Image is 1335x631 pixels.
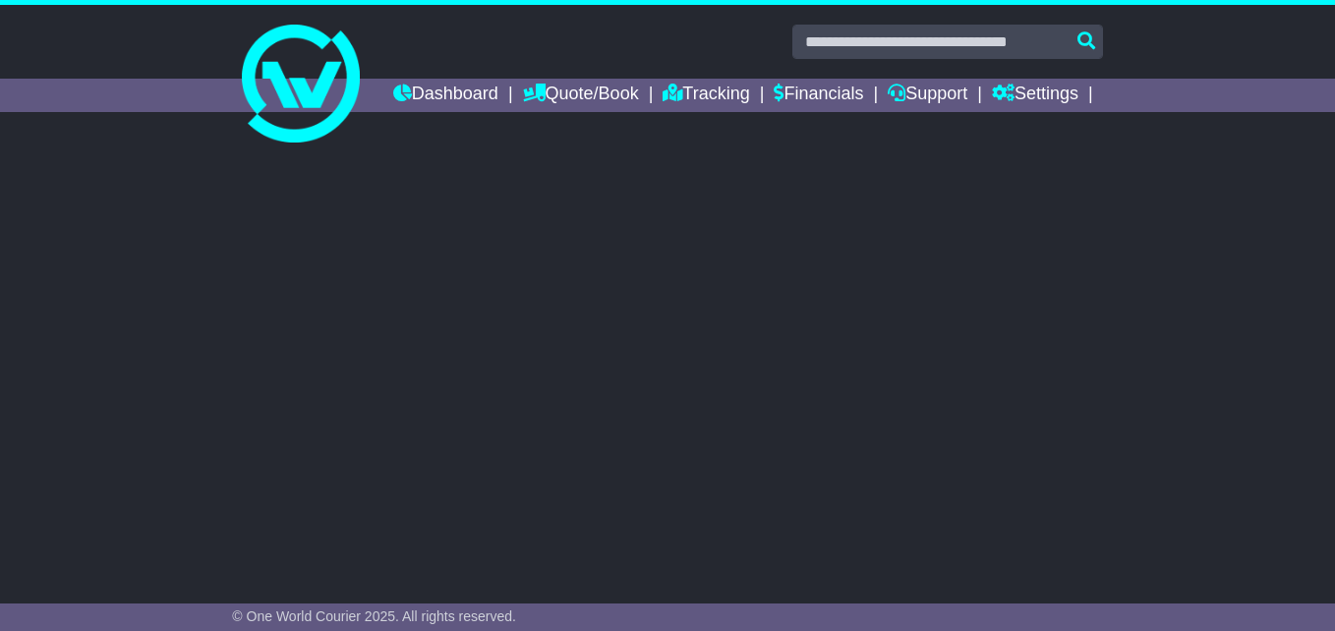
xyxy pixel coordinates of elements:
[888,79,967,112] a: Support
[774,79,863,112] a: Financials
[393,79,498,112] a: Dashboard
[992,79,1078,112] a: Settings
[663,79,749,112] a: Tracking
[523,79,639,112] a: Quote/Book
[232,608,516,624] span: © One World Courier 2025. All rights reserved.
